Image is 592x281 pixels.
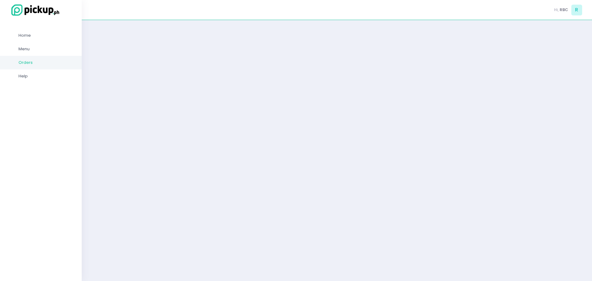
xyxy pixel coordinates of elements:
[18,59,74,67] span: Orders
[18,72,74,80] span: Help
[571,5,582,15] span: R
[18,31,74,39] span: Home
[8,3,60,17] img: logo
[18,45,74,53] span: Menu
[554,7,559,13] span: Hi,
[560,7,568,13] span: RBC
